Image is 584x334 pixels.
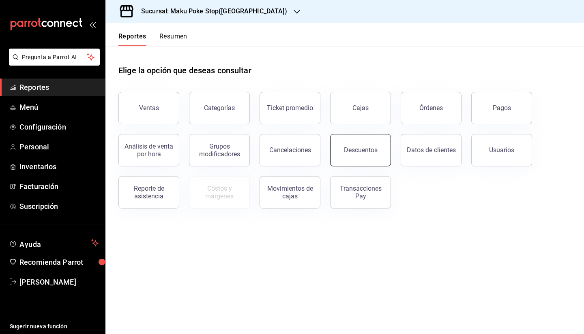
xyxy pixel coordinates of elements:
[204,104,235,112] div: Categorías
[401,134,462,166] button: Datos de clientes
[352,103,369,113] div: Cajas
[124,143,174,158] div: Análisis de venta por hora
[260,92,320,124] button: Ticket promedio
[330,134,391,166] button: Descuentos
[489,146,514,154] div: Usuarios
[194,143,245,158] div: Grupos modificadores
[118,64,251,77] h1: Elige la opción que deseas consultar
[471,134,532,166] button: Usuarios
[159,32,187,46] button: Resumen
[493,104,511,112] div: Pagos
[330,92,391,124] a: Cajas
[118,134,179,166] button: Análisis de venta por hora
[19,161,99,172] span: Inventarios
[189,176,250,208] button: Contrata inventarios para ver este reporte
[118,176,179,208] button: Reporte de asistencia
[269,146,311,154] div: Cancelaciones
[189,134,250,166] button: Grupos modificadores
[189,92,250,124] button: Categorías
[260,134,320,166] button: Cancelaciones
[260,176,320,208] button: Movimientos de cajas
[19,82,99,93] span: Reportes
[10,322,99,331] span: Sugerir nueva función
[118,92,179,124] button: Ventas
[19,238,88,248] span: Ayuda
[19,277,99,287] span: [PERSON_NAME]
[267,104,313,112] div: Ticket promedio
[335,185,386,200] div: Transacciones Pay
[124,185,174,200] div: Reporte de asistencia
[6,59,100,67] a: Pregunta a Parrot AI
[19,201,99,212] span: Suscripción
[419,104,443,112] div: Órdenes
[118,32,187,46] div: navigation tabs
[401,92,462,124] button: Órdenes
[19,181,99,192] span: Facturación
[9,49,100,66] button: Pregunta a Parrot AI
[19,141,99,152] span: Personal
[135,6,287,16] h3: Sucursal: Maku Poke Stop([GEOGRAPHIC_DATA])
[407,146,456,154] div: Datos de clientes
[89,21,96,28] button: open_drawer_menu
[118,32,146,46] button: Reportes
[22,53,87,62] span: Pregunta a Parrot AI
[19,102,99,113] span: Menú
[330,176,391,208] button: Transacciones Pay
[265,185,315,200] div: Movimientos de cajas
[471,92,532,124] button: Pagos
[194,185,245,200] div: Costos y márgenes
[139,104,159,112] div: Ventas
[19,257,99,268] span: Recomienda Parrot
[19,121,99,132] span: Configuración
[344,146,378,154] div: Descuentos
